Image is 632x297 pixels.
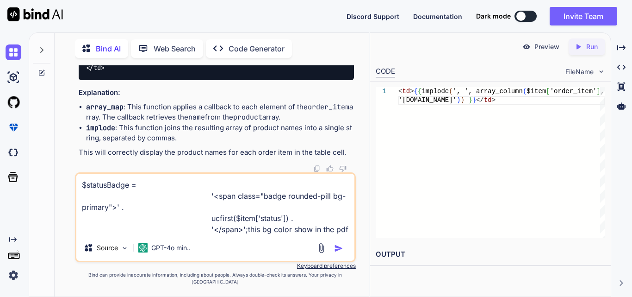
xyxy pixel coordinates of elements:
img: githubLight [6,95,21,110]
span: FileName [565,67,594,76]
span: td [484,96,492,104]
span: '[DOMAIN_NAME]' [398,96,457,104]
p: Bind AI [96,43,121,54]
span: } [472,96,476,104]
span: td [402,88,410,95]
p: Keyboard preferences [75,262,356,270]
span: ', ', array_column [453,88,523,95]
code: order_item [308,102,349,112]
p: This will correctly display the product names for each order item in the table cell. [79,147,354,158]
img: Bind AI [7,7,63,21]
img: GPT-4o mini [138,243,148,253]
span: } [468,96,472,104]
span: 'order_item' [550,88,597,95]
span: ( [523,88,527,95]
p: Preview [534,42,559,51]
span: > [492,96,496,104]
span: ) [460,96,464,104]
span: [ [546,88,550,95]
span: ( [449,88,452,95]
img: icon [334,244,343,253]
p: Source [97,243,118,253]
code: name [188,113,205,122]
img: settings [6,267,21,283]
img: like [326,165,334,172]
img: preview [522,43,531,51]
code: product [233,113,262,122]
button: Documentation [413,12,462,21]
span: > [410,88,414,95]
img: darkCloudIdeIcon [6,145,21,160]
textarea: $statusBadge = '<span class="badge rounded-pill bg-primary">' . ucfirst($item['status']) . '</spa... [76,174,354,235]
h2: OUTPUT [370,244,611,265]
span: ] [597,88,601,95]
span: ) [457,96,460,104]
img: chat [6,44,21,60]
img: chevron down [597,68,605,76]
span: Documentation [413,13,462,20]
p: Code Generator [229,43,285,54]
p: Web Search [154,43,196,54]
li: : This function joins the resulting array of product names into a single string, separated by com... [86,123,354,144]
button: Invite Team [550,7,617,25]
code: implode [86,123,115,133]
span: { [418,88,421,95]
li: : This function applies a callback to each element of the array. The callback retrieves the from ... [86,102,354,123]
h3: Explanation: [79,88,354,98]
p: Bind can provide inaccurate information, including about people. Always double-check its answers.... [75,272,356,285]
p: GPT-4o min.. [151,243,191,253]
img: copy [313,165,321,172]
img: attachment [316,243,327,253]
span: implode [421,88,449,95]
div: 1 [376,87,386,96]
img: premium [6,120,21,135]
img: dislike [339,165,347,172]
img: ai-studio [6,70,21,85]
span: $item [527,88,546,95]
p: Run [586,42,598,51]
button: Discord Support [347,12,399,21]
img: Pick Models [121,244,129,252]
code: array_map [86,102,124,112]
span: Discord Support [347,13,399,20]
span: </ [476,96,484,104]
div: CODE [376,66,395,77]
span: < [398,88,402,95]
span: { [414,88,418,95]
span: Dark mode [476,12,511,21]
